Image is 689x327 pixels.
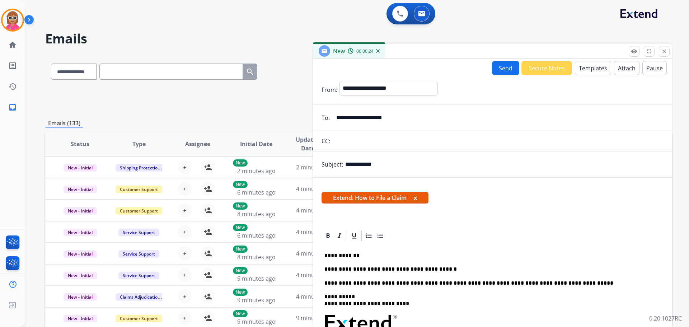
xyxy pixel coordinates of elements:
[233,224,248,231] p: New
[183,163,186,172] span: +
[64,272,97,279] span: New - Initial
[64,250,97,258] span: New - Initial
[233,202,248,210] p: New
[203,292,212,301] mat-icon: person_add
[322,113,330,122] p: To:
[183,184,186,193] span: +
[118,272,159,279] span: Service Support
[246,67,254,76] mat-icon: search
[178,311,192,325] button: +
[349,230,360,241] div: Underline
[45,119,83,128] p: Emails (133)
[575,61,611,75] button: Templates
[8,103,17,112] mat-icon: inbox
[203,271,212,279] mat-icon: person_add
[178,203,192,218] button: +
[414,193,417,202] button: x
[661,48,667,55] mat-icon: close
[203,184,212,193] mat-icon: person_add
[296,314,334,322] span: 9 minutes ago
[322,137,330,145] p: CC:
[322,85,337,94] p: From:
[237,275,276,282] span: 9 minutes ago
[296,249,334,257] span: 4 minutes ago
[183,206,186,215] span: +
[631,48,637,55] mat-icon: remove_red_eye
[183,292,186,301] span: +
[237,296,276,304] span: 9 minutes ago
[8,41,17,49] mat-icon: home
[492,61,519,75] button: Send
[240,140,272,148] span: Initial Date
[178,246,192,261] button: +
[116,293,165,301] span: Claims Adjudication
[203,249,212,258] mat-icon: person_add
[118,250,159,258] span: Service Support
[364,230,374,241] div: Ordered List
[296,185,334,193] span: 4 minutes ago
[375,230,386,241] div: Bullet List
[233,267,248,274] p: New
[322,160,343,169] p: Subject:
[322,192,428,204] span: Extend: How to File a Claim
[3,10,23,30] img: avatar
[116,315,162,322] span: Customer Support
[237,210,276,218] span: 8 minutes ago
[183,249,186,258] span: +
[178,289,192,304] button: +
[292,135,324,153] span: Updated Date
[178,160,192,174] button: +
[323,230,333,241] div: Bold
[64,186,97,193] span: New - Initial
[334,230,345,241] div: Italic
[8,61,17,70] mat-icon: list_alt
[178,268,192,282] button: +
[203,206,212,215] mat-icon: person_add
[132,140,146,148] span: Type
[296,206,334,214] span: 4 minutes ago
[45,32,672,46] h2: Emails
[642,61,667,75] button: Pause
[333,47,345,55] span: New
[237,253,276,261] span: 8 minutes ago
[116,164,165,172] span: Shipping Protection
[183,271,186,279] span: +
[233,310,248,317] p: New
[521,61,572,75] button: Secure Notes
[233,246,248,253] p: New
[237,318,276,326] span: 9 minutes ago
[64,315,97,322] span: New - Initial
[237,188,276,196] span: 6 minutes ago
[64,207,97,215] span: New - Initial
[237,167,276,175] span: 2 minutes ago
[646,48,652,55] mat-icon: fullscreen
[178,225,192,239] button: +
[233,289,248,296] p: New
[233,181,248,188] p: New
[296,228,334,236] span: 4 minutes ago
[64,164,97,172] span: New - Initial
[118,229,159,236] span: Service Support
[203,228,212,236] mat-icon: person_add
[296,293,334,300] span: 4 minutes ago
[64,229,97,236] span: New - Initial
[116,207,162,215] span: Customer Support
[649,314,682,323] p: 0.20.1027RC
[183,314,186,322] span: +
[233,159,248,167] p: New
[203,314,212,322] mat-icon: person_add
[8,82,17,91] mat-icon: history
[64,293,97,301] span: New - Initial
[116,186,162,193] span: Customer Support
[203,163,212,172] mat-icon: person_add
[614,61,639,75] button: Attach
[71,140,89,148] span: Status
[296,271,334,279] span: 4 minutes ago
[178,182,192,196] button: +
[185,140,210,148] span: Assignee
[183,228,186,236] span: +
[296,163,334,171] span: 2 minutes ago
[356,48,374,54] span: 00:00:24
[237,232,276,239] span: 6 minutes ago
